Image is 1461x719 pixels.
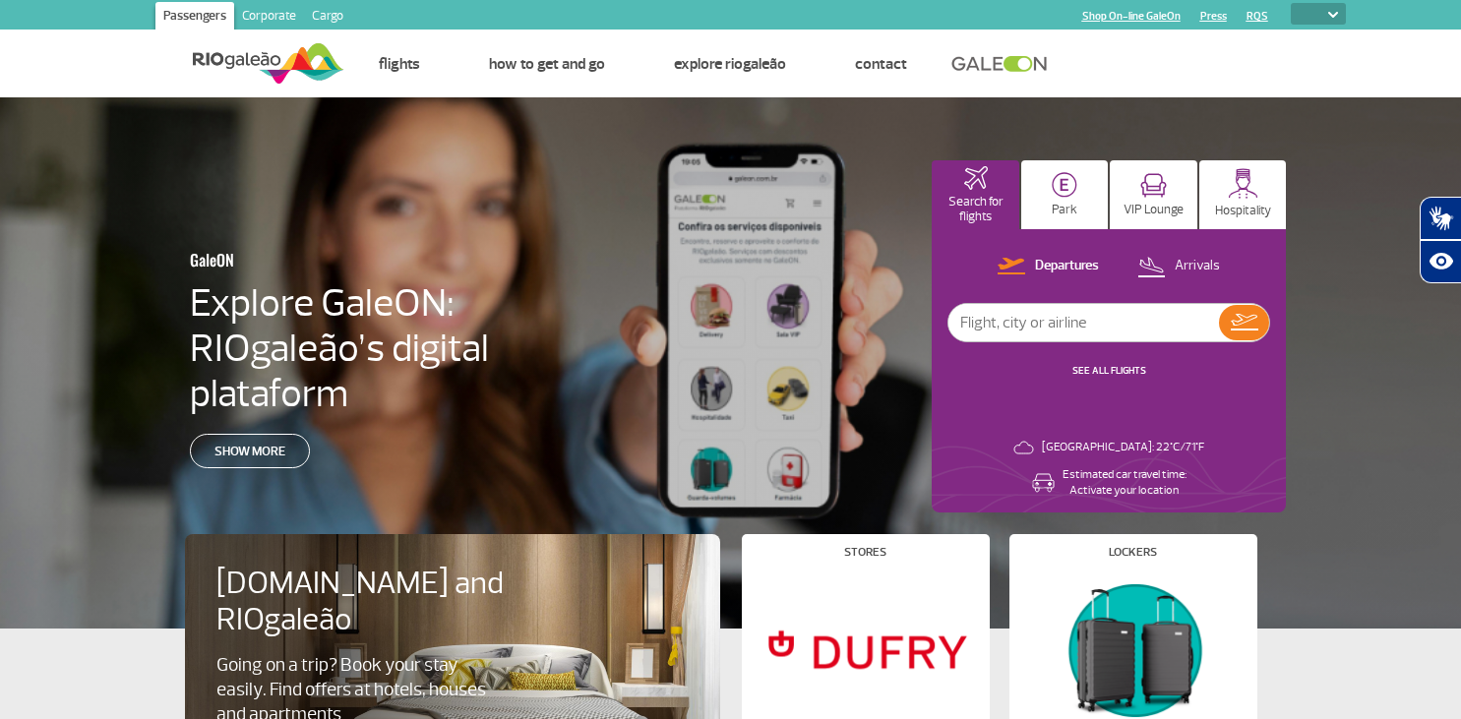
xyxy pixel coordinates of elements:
[992,254,1105,279] button: Departures
[1199,160,1287,229] button: Hospitality
[1052,203,1077,217] p: Park
[1200,10,1227,23] a: Press
[234,2,304,33] a: Corporate
[1072,364,1146,377] a: SEE ALL FLIGHTS
[1110,160,1197,229] button: VIP Lounge
[190,434,310,468] a: Show more
[948,304,1219,341] input: Flight, city or airline
[1052,172,1077,198] img: carParkingHome.svg
[190,239,518,280] h3: GaleON
[942,195,1009,224] p: Search for flights
[932,160,1019,229] button: Search for flights
[1420,197,1461,283] div: Plugin de acessibilidade da Hand Talk.
[1063,467,1187,499] p: Estimated car travel time: Activate your location
[379,54,420,74] a: Flights
[155,2,234,33] a: Passengers
[190,280,615,416] h4: Explore GaleON: RIOgaleão’s digital plataform
[855,54,907,74] a: Contact
[1175,257,1220,275] p: Arrivals
[1066,363,1152,379] button: SEE ALL FLIGHTS
[1140,173,1167,198] img: vipRoom.svg
[964,166,988,190] img: airplaneHomeActive.svg
[304,2,351,33] a: Cargo
[674,54,786,74] a: Explore RIOgaleão
[1247,10,1268,23] a: RQS
[844,547,886,558] h4: Stores
[1420,240,1461,283] button: Abrir recursos assistivos.
[1035,257,1099,275] p: Departures
[1082,10,1181,23] a: Shop On-line GaleOn
[1124,203,1184,217] p: VIP Lounge
[1042,440,1204,455] p: [GEOGRAPHIC_DATA]: 22°C/71°F
[1131,254,1226,279] button: Arrivals
[1420,197,1461,240] button: Abrir tradutor de língua de sinais.
[1215,204,1271,218] p: Hospitality
[489,54,605,74] a: How to get and go
[1228,168,1258,199] img: hospitality.svg
[1109,547,1157,558] h4: Lockers
[216,566,529,638] h4: [DOMAIN_NAME] and RIOgaleão
[1021,160,1109,229] button: Park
